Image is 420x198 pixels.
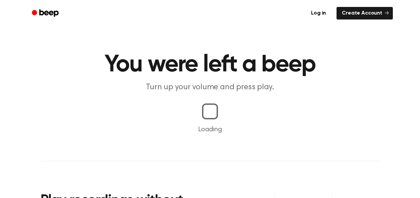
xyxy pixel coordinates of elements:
[8,125,412,135] p: Loading
[337,7,393,20] a: Create Account
[27,7,65,20] a: Beep
[40,53,380,77] h1: You were left a beep
[304,6,333,21] a: Log in
[83,82,337,93] p: Turn up your volume and press play.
